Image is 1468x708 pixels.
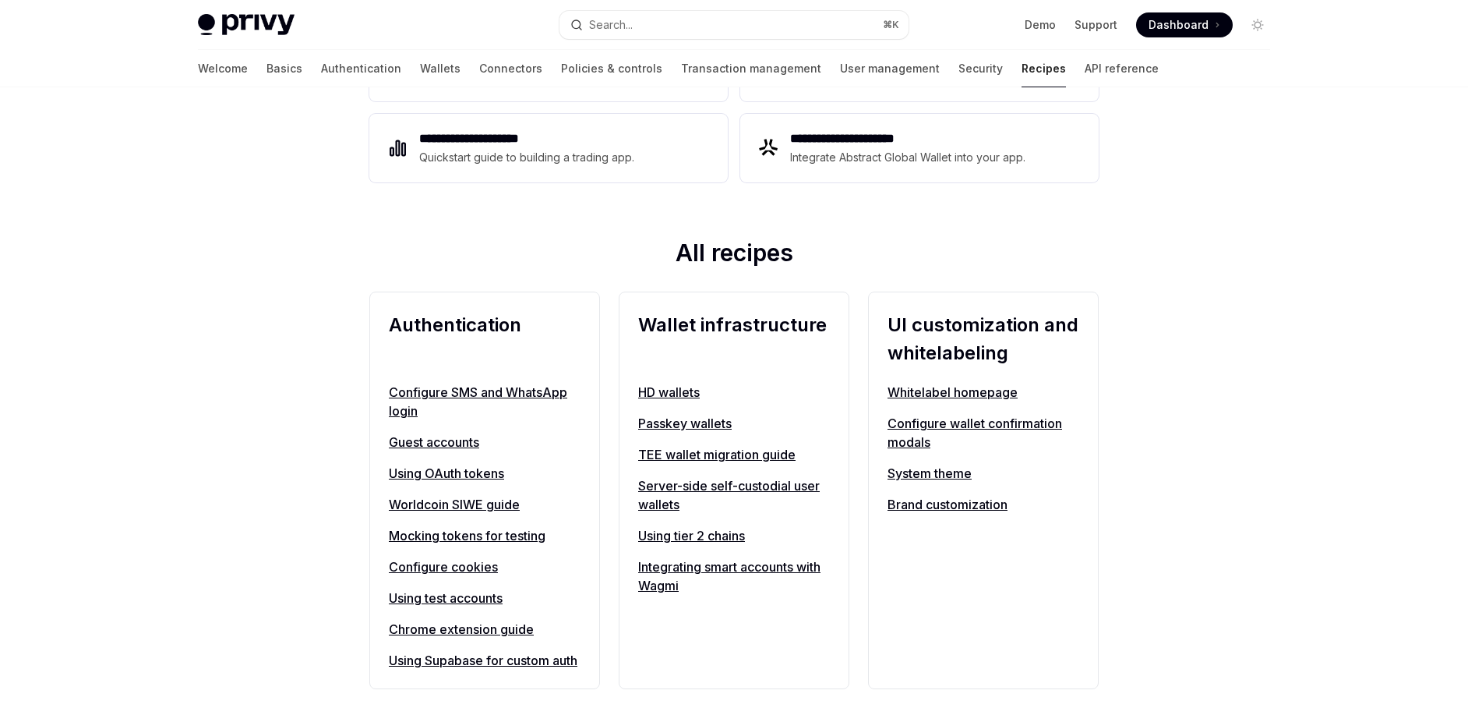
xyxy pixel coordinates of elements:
[888,383,1079,402] a: Whitelabel homepage
[389,433,580,451] a: Guest accounts
[1022,50,1066,87] a: Recipes
[419,148,635,167] div: Quickstart guide to building a trading app.
[638,476,830,514] a: Server-side self-custodial user wallets
[479,50,542,87] a: Connectors
[638,445,830,464] a: TEE wallet migration guide
[266,50,302,87] a: Basics
[198,50,248,87] a: Welcome
[1025,17,1056,33] a: Demo
[559,11,909,39] button: Open search
[888,414,1079,451] a: Configure wallet confirmation modals
[420,50,461,87] a: Wallets
[561,50,662,87] a: Policies & controls
[638,383,830,402] a: HD wallets
[389,495,580,514] a: Worldcoin SIWE guide
[389,651,580,670] a: Using Supabase for custom auth
[389,526,580,545] a: Mocking tokens for testing
[389,311,580,367] h2: Authentication
[389,464,580,483] a: Using OAuth tokens
[681,50,821,87] a: Transaction management
[888,311,1079,367] h2: UI customization and whitelabeling
[883,19,899,31] span: ⌘ K
[389,620,580,639] a: Chrome extension guide
[1075,17,1117,33] a: Support
[589,16,633,34] div: Search...
[958,50,1003,87] a: Security
[369,239,1099,273] h2: All recipes
[790,148,1027,167] div: Integrate Abstract Global Wallet into your app.
[389,558,580,576] a: Configure cookies
[1085,50,1159,87] a: API reference
[1149,17,1209,33] span: Dashboard
[321,50,401,87] a: Authentication
[389,383,580,420] a: Configure SMS and WhatsApp login
[198,14,295,36] img: light logo
[1136,12,1233,37] a: Dashboard
[638,526,830,545] a: Using tier 2 chains
[638,558,830,595] a: Integrating smart accounts with Wagmi
[638,311,830,367] h2: Wallet infrastructure
[888,495,1079,514] a: Brand customization
[840,50,940,87] a: User management
[1245,12,1270,37] button: Toggle dark mode
[888,464,1079,483] a: System theme
[638,414,830,433] a: Passkey wallets
[389,589,580,607] a: Using test accounts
